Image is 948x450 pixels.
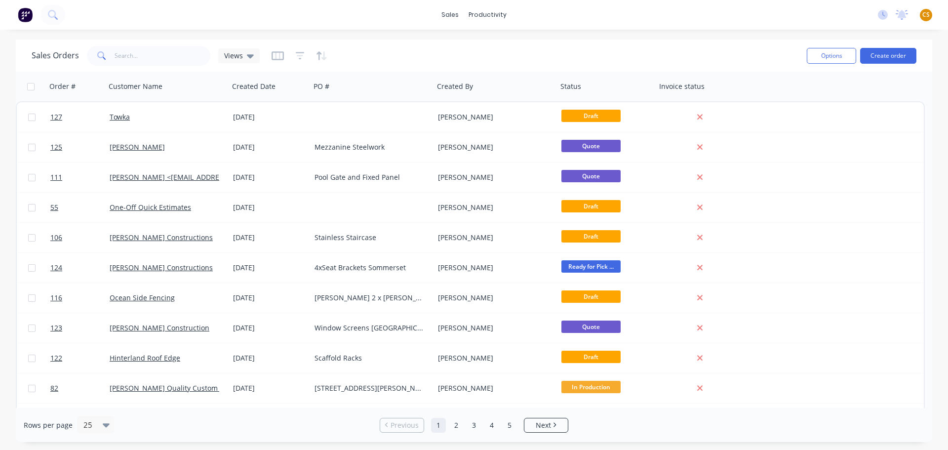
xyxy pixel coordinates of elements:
span: CS [922,10,930,19]
div: [PERSON_NAME] [438,203,548,212]
div: [PERSON_NAME] [438,263,548,273]
div: [DATE] [233,142,307,152]
span: 55 [50,203,58,212]
span: Draft [561,200,621,212]
a: 116 [50,283,110,313]
span: 116 [50,293,62,303]
a: [PERSON_NAME] Constructions [110,263,213,272]
a: Page 5 [502,418,517,433]
div: Invoice status [659,82,705,91]
a: 122 [50,343,110,373]
a: Next page [524,420,568,430]
span: 82 [50,383,58,393]
div: [PERSON_NAME] [438,112,548,122]
div: [PERSON_NAME] [438,233,548,243]
div: [PERSON_NAME] [438,172,548,182]
a: [PERSON_NAME] Constructions [110,233,213,242]
span: Draft [561,351,621,363]
span: Rows per page [24,420,73,430]
span: Next [536,420,551,430]
a: [PERSON_NAME] Quality Custom Homes [110,383,242,393]
div: PO # [314,82,329,91]
a: 124 [50,253,110,283]
div: [PERSON_NAME] 2 x [PERSON_NAME] [315,293,424,303]
div: Scaffold Racks [315,353,424,363]
span: 111 [50,172,62,182]
div: [PERSON_NAME] [438,323,548,333]
button: Create order [860,48,916,64]
span: 123 [50,323,62,333]
div: [DATE] [233,323,307,333]
a: 125 [50,132,110,162]
a: Page 3 [467,418,481,433]
div: [STREET_ADDRESS][PERSON_NAME] [315,383,424,393]
div: Order # [49,82,76,91]
a: Page 4 [484,418,499,433]
div: Created Date [232,82,276,91]
div: [PERSON_NAME] [438,293,548,303]
a: [PERSON_NAME] [110,142,165,152]
span: Draft [561,110,621,122]
div: Mezzanine Steelwork [315,142,424,152]
a: 127 [50,102,110,132]
span: Ready for Pick ... [561,260,621,273]
a: 55 [50,193,110,222]
a: 123 [50,313,110,343]
div: [DATE] [233,353,307,363]
div: productivity [464,7,512,22]
input: Search... [115,46,211,66]
div: [DATE] [233,172,307,182]
a: Hinterland Roof Edge [110,353,180,363]
a: Page 2 [449,418,464,433]
div: [DATE] [233,233,307,243]
div: [DATE] [233,383,307,393]
ul: Pagination [376,418,572,433]
div: Created By [437,82,473,91]
span: Quote [561,170,621,182]
a: [PERSON_NAME] Construction [110,323,209,332]
div: Stainless Staircase [315,233,424,243]
span: Quote [561,321,621,333]
h1: Sales Orders [32,51,79,60]
a: 117 [50,404,110,433]
div: [DATE] [233,112,307,122]
div: Pool Gate and Fixed Panel [315,172,424,182]
div: [DATE] [233,293,307,303]
div: Status [560,82,581,91]
span: 125 [50,142,62,152]
a: Towka [110,112,130,122]
a: [PERSON_NAME] <[EMAIL_ADDRESS][DOMAIN_NAME]> [110,172,290,182]
span: 124 [50,263,62,273]
a: Page 1 is your current page [431,418,446,433]
img: Factory [18,7,33,22]
span: Draft [561,290,621,303]
span: 122 [50,353,62,363]
a: Ocean Side Fencing [110,293,175,302]
div: Window Screens [GEOGRAPHIC_DATA] [315,323,424,333]
div: Customer Name [109,82,162,91]
a: Previous page [380,420,424,430]
span: In Production [561,381,621,393]
span: Views [224,50,243,61]
span: 127 [50,112,62,122]
div: 4xSeat Brackets Sommerset [315,263,424,273]
div: [PERSON_NAME] [438,142,548,152]
a: 82 [50,373,110,403]
div: [DATE] [233,203,307,212]
div: [DATE] [233,263,307,273]
a: 111 [50,163,110,192]
button: Options [807,48,856,64]
span: Draft [561,230,621,243]
span: Previous [391,420,419,430]
a: 106 [50,223,110,252]
a: One-Off Quick Estimates [110,203,191,212]
div: [PERSON_NAME] [438,383,548,393]
div: sales [436,7,464,22]
span: 106 [50,233,62,243]
div: [PERSON_NAME] [438,353,548,363]
span: Quote [561,140,621,152]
